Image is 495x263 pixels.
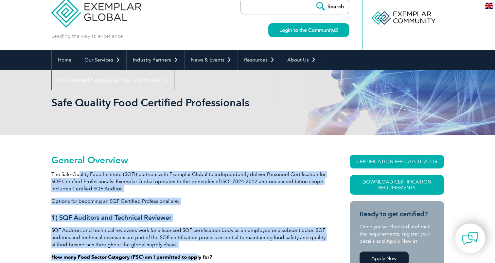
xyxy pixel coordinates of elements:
h1: Safe Quality Food Certified Professionals [51,96,303,109]
h3: Ready to get certified? [360,210,434,218]
img: en [485,3,493,9]
a: Home [52,50,78,70]
a: Industry Partners [127,50,184,70]
a: CERTIFICATION FEE CALCULATOR [350,155,444,168]
a: Our Services [78,50,126,70]
p: Options for becoming an SQF Certified Professional are: [51,198,326,205]
a: Find Certified Professional / Training Provider [52,70,174,90]
p: The Safe Quality Food Institute (SQFI) partners with Exemplar Global to independently deliver Per... [51,171,326,192]
img: contact-chat.png [462,230,478,247]
a: Login to the Community [268,23,349,37]
a: Resources [238,50,281,70]
p: Leading the way to excellence [51,32,123,40]
img: open_square.png [334,28,338,32]
h2: General Overview [51,155,326,165]
p: Once you’ve checked and met the requirements, register your details and Apply Now at [360,223,434,245]
a: Download Certification Requirements [350,175,444,195]
a: News & Events [185,50,238,70]
a: About Us [281,50,322,70]
h3: 1) SQF Auditors and Technical Reviewer [51,214,326,222]
p: SQF Auditors and technical reviewers work for a licensed SQF certification body as an employee or... [51,227,326,248]
strong: How many Food Sector Category (FSC) am I permitted to apply for? [51,254,212,260]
